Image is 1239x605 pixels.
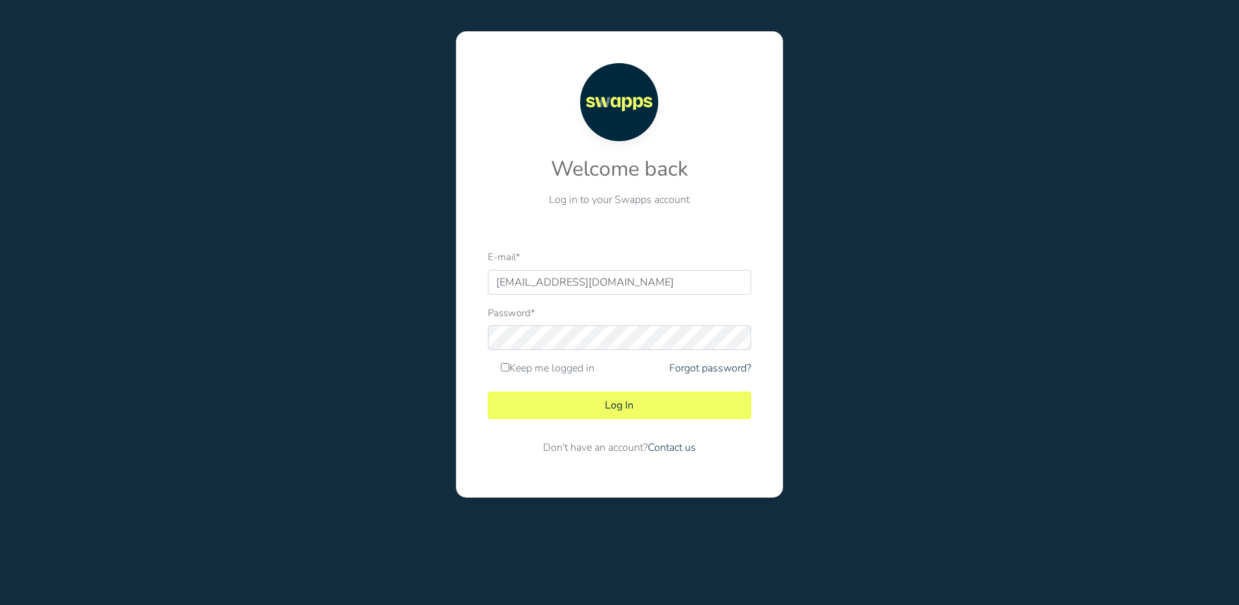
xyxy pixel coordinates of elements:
[501,363,509,371] input: Keep me logged in
[501,360,594,376] label: Keep me logged in
[669,360,751,376] a: Forgot password?
[488,392,751,419] button: Log In
[488,157,751,181] h2: Welcome back
[488,306,535,321] label: Password
[580,63,658,141] img: Swapps logo
[488,270,751,295] input: E-mail address
[648,440,696,455] a: Contact us
[488,250,520,265] label: E-mail
[488,192,751,208] p: Log in to your Swapps account
[488,440,751,455] p: Don't have an account?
